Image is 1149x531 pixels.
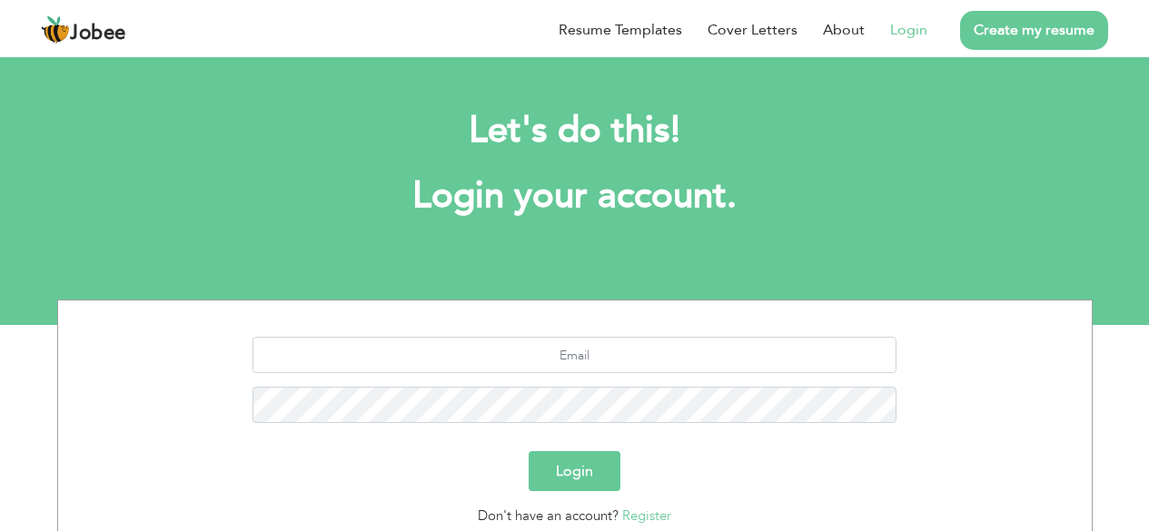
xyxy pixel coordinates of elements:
[478,506,619,525] span: Don't have an account?
[70,24,126,44] span: Jobee
[253,337,896,373] input: Email
[84,172,1065,220] h1: Login your account.
[559,19,682,41] a: Resume Templates
[890,19,927,41] a: Login
[84,107,1065,154] h2: Let's do this!
[823,19,865,41] a: About
[41,15,70,44] img: jobee.io
[708,19,797,41] a: Cover Letters
[622,506,671,525] a: Register
[960,11,1108,50] a: Create my resume
[41,15,126,44] a: Jobee
[529,451,620,491] button: Login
